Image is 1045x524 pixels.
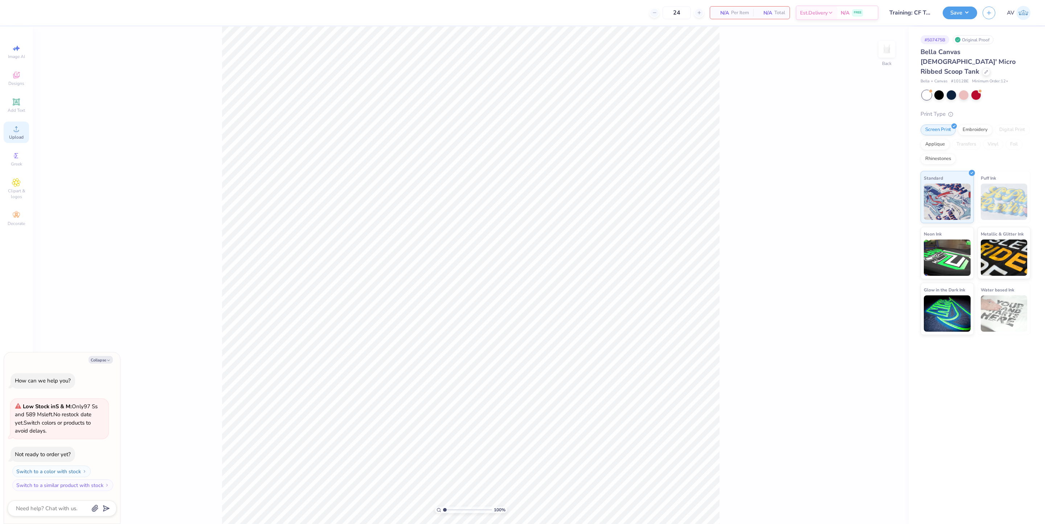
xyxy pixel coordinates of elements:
[8,221,25,226] span: Decorate
[663,6,691,19] input: – –
[921,78,947,85] span: Bella + Canvas
[953,35,993,44] div: Original Proof
[981,240,1028,276] img: Metallic & Glitter Ink
[11,161,22,167] span: Greek
[15,451,71,458] div: Not ready to order yet?
[82,469,87,474] img: Switch to a color with stock
[15,411,91,426] span: No restock date yet.
[1007,9,1015,17] span: AV
[981,174,996,182] span: Puff Ink
[9,134,24,140] span: Upload
[924,230,942,238] span: Neon Ink
[921,139,950,150] div: Applique
[8,54,25,60] span: Image AI
[921,124,956,135] div: Screen Print
[981,230,1024,238] span: Metallic & Glitter Ink
[89,356,113,364] button: Collapse
[880,42,894,57] img: Back
[921,110,1030,118] div: Print Type
[958,124,992,135] div: Embroidery
[983,139,1003,150] div: Vinyl
[995,124,1030,135] div: Digital Print
[714,9,729,17] span: N/A
[924,184,971,220] img: Standard
[972,78,1008,85] span: Minimum Order: 12 +
[15,403,98,435] span: Only 97 Ss and 589 Ms left. Switch colors or products to avoid delays.
[952,139,981,150] div: Transfers
[854,10,861,15] span: FREE
[981,295,1028,332] img: Water based Ink
[921,153,956,164] div: Rhinestones
[1005,139,1023,150] div: Foil
[800,9,828,17] span: Est. Delivery
[758,9,772,17] span: N/A
[774,9,785,17] span: Total
[981,286,1014,294] span: Water based Ink
[12,479,113,491] button: Switch to a similar product with stock
[23,403,72,410] strong: Low Stock in S & M :
[924,174,943,182] span: Standard
[105,483,109,487] img: Switch to a similar product with stock
[884,5,937,20] input: Untitled Design
[8,81,24,86] span: Designs
[841,9,849,17] span: N/A
[15,377,71,384] div: How can we help you?
[951,78,968,85] span: # 1012BE
[4,188,29,200] span: Clipart & logos
[731,9,749,17] span: Per Item
[1016,6,1030,20] img: Aargy Velasco
[924,240,971,276] img: Neon Ink
[8,107,25,113] span: Add Text
[921,48,1016,76] span: Bella Canvas [DEMOGRAPHIC_DATA]' Micro Ribbed Scoop Tank
[924,295,971,332] img: Glow in the Dark Ink
[882,60,892,67] div: Back
[924,286,965,294] span: Glow in the Dark Ink
[921,35,949,44] div: # 507475B
[494,507,505,513] span: 100 %
[981,184,1028,220] img: Puff Ink
[943,7,977,19] button: Save
[1007,6,1030,20] a: AV
[12,466,91,477] button: Switch to a color with stock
